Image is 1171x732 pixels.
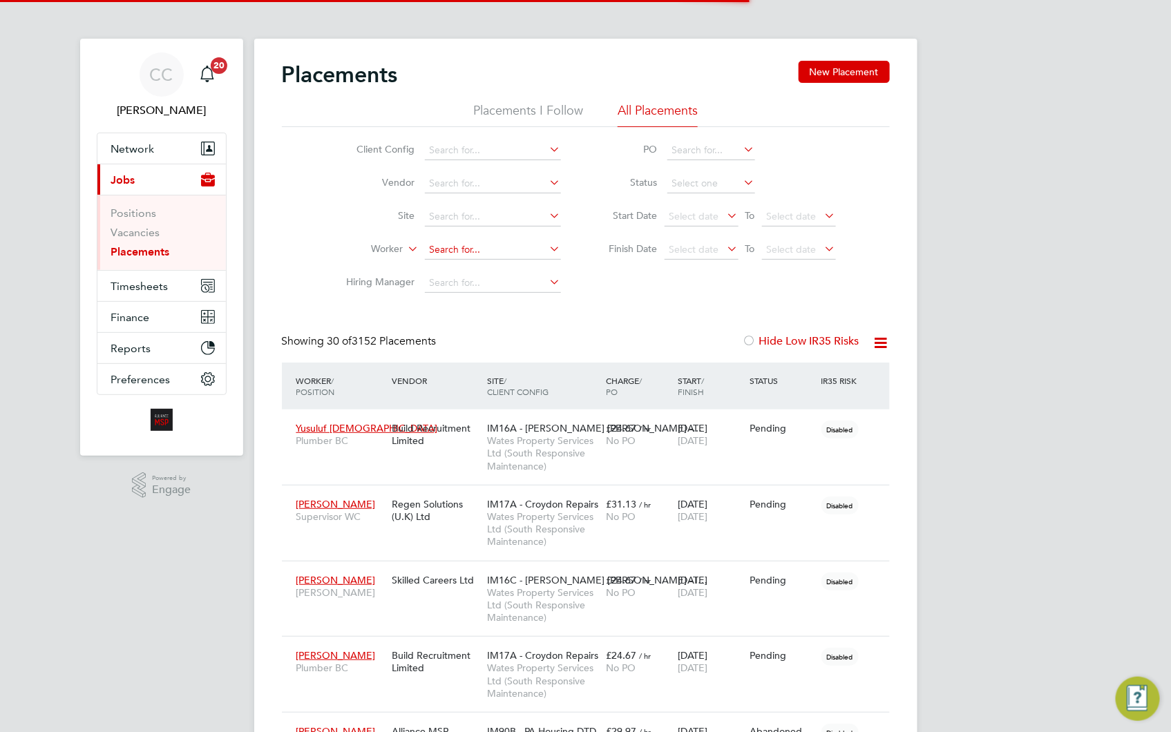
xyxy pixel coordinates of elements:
div: Pending [750,574,815,586]
div: Showing [282,334,439,349]
span: IM17A - Croydon Repairs [487,498,598,510]
span: Yusuluf [DEMOGRAPHIC_DATA] [296,422,438,434]
span: Network [111,142,155,155]
div: Build Recruitment Limited [388,415,484,454]
span: 20 [211,57,227,74]
div: Pending [750,498,815,510]
span: 30 of [327,334,352,348]
input: Search for... [425,240,561,260]
label: Hiring Manager [336,276,415,288]
span: Select date [767,210,817,222]
a: CC[PERSON_NAME] [97,52,227,119]
span: Disabled [821,497,859,514]
a: Yusuluf [DEMOGRAPHIC_DATA]Plumber BCBuild Recruitment LimitedIM16A - [PERSON_NAME] [PERSON_NAME] ... [293,414,890,426]
input: Search for... [425,141,561,160]
label: Start Date [596,209,658,222]
button: Finance [97,302,226,332]
span: / Finish [678,375,704,397]
span: Wates Property Services Ltd (South Responsive Maintenance) [487,662,600,700]
span: Preferences [111,373,171,386]
span: Disabled [821,421,859,439]
span: CC [150,66,173,84]
li: All Placements [618,102,698,127]
span: Wates Property Services Ltd (South Responsive Maintenance) [487,586,600,624]
a: Powered byEngage [132,472,191,499]
span: Wates Property Services Ltd (South Responsive Maintenance) [487,510,600,548]
span: [DATE] [678,434,707,447]
span: No PO [607,434,636,447]
div: Worker [293,368,388,404]
span: / hr [640,499,651,510]
span: [DATE] [678,586,707,599]
img: alliancemsp-logo-retina.png [151,409,173,431]
span: Supervisor WC [296,510,385,523]
span: No PO [607,586,636,599]
a: [PERSON_NAME]Plumber BCBuild Recruitment LimitedIM17A - Croydon RepairsWates Property Services Lt... [293,642,890,653]
label: Finish Date [596,242,658,255]
div: Pending [750,422,815,434]
div: [DATE] [674,491,746,530]
span: Jobs [111,173,135,186]
span: £24.67 [607,649,637,662]
span: [PERSON_NAME] [296,498,376,510]
span: Reports [111,342,151,355]
span: 3152 Placements [327,334,437,348]
a: [PERSON_NAME][PERSON_NAME]Skilled Careers LtdIM16C - [PERSON_NAME] [PERSON_NAME] - I…Wates Proper... [293,566,890,578]
button: New Placement [799,61,890,83]
button: Timesheets [97,271,226,301]
label: Vendor [336,176,415,189]
span: To [741,206,759,224]
span: Select date [767,243,817,256]
div: Build Recruitment Limited [388,642,484,681]
span: / hr [640,651,651,661]
span: IM16C - [PERSON_NAME] [PERSON_NAME] - I… [487,574,707,586]
span: £31.13 [607,498,637,510]
span: Powered by [152,472,191,484]
span: Disabled [821,648,859,666]
a: Placements [111,245,170,258]
div: Status [746,368,818,393]
span: [PERSON_NAME] [296,649,376,662]
span: / PO [607,375,642,397]
a: Vacancies [111,226,160,239]
div: [DATE] [674,642,746,681]
span: £24.67 [607,574,637,586]
nav: Main navigation [80,39,243,456]
button: Network [97,133,226,164]
a: Positions [111,206,157,220]
button: Jobs [97,164,226,195]
button: Preferences [97,364,226,394]
label: Worker [324,242,403,256]
input: Search for... [667,141,755,160]
a: Go to home page [97,409,227,431]
span: Select date [669,210,719,222]
li: Placements I Follow [473,102,583,127]
label: Site [336,209,415,222]
span: / hr [640,423,651,434]
span: Select date [669,243,719,256]
span: IM16A - [PERSON_NAME] [PERSON_NAME] -… [487,422,702,434]
button: Engage Resource Center [1116,677,1160,721]
span: / hr [640,575,651,586]
div: Regen Solutions (U.K) Ltd [388,491,484,530]
span: Engage [152,484,191,496]
label: Hide Low IR35 Risks [743,334,859,348]
div: Jobs [97,195,226,270]
div: Site [484,368,603,404]
label: Status [596,176,658,189]
span: No PO [607,662,636,674]
span: Disabled [821,572,859,590]
span: To [741,240,759,258]
input: Search for... [425,174,561,193]
span: IM17A - Croydon Repairs [487,649,598,662]
div: Start [674,368,746,404]
span: Claire Compton [97,102,227,119]
span: [PERSON_NAME] [296,586,385,599]
span: Timesheets [111,280,169,293]
span: Plumber BC [296,662,385,674]
div: Charge [603,368,675,404]
a: [PERSON_NAME]Supervisor WCRegen Solutions (U.K) LtdIM17A - Croydon RepairsWates Property Services... [293,490,890,502]
span: Plumber BC [296,434,385,447]
div: Skilled Careers Ltd [388,567,484,593]
span: [PERSON_NAME] [296,574,376,586]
